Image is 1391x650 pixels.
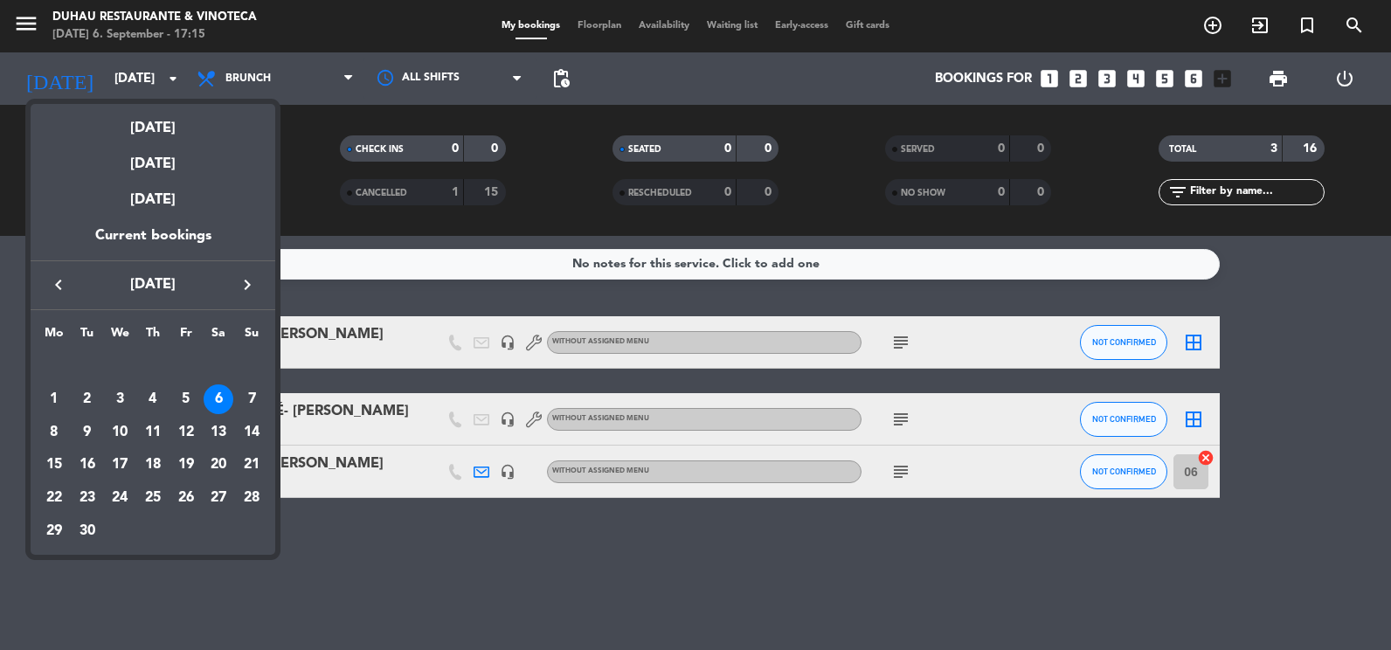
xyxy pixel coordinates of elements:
[232,273,263,296] button: keyboard_arrow_right
[38,383,71,416] td: September 1, 2025
[73,450,102,480] div: 16
[31,225,275,260] div: Current bookings
[38,481,71,515] td: September 22, 2025
[203,481,236,515] td: September 27, 2025
[39,450,69,480] div: 15
[73,483,102,513] div: 23
[170,383,203,416] td: September 5, 2025
[71,416,104,449] td: September 9, 2025
[170,448,203,481] td: September 19, 2025
[73,384,102,414] div: 2
[38,416,71,449] td: September 8, 2025
[235,323,268,350] th: Sunday
[204,450,233,480] div: 20
[38,349,268,383] td: SEP
[38,515,71,548] td: September 29, 2025
[71,515,104,548] td: September 30, 2025
[138,483,168,513] div: 25
[171,483,201,513] div: 26
[136,481,170,515] td: September 25, 2025
[38,448,71,481] td: September 15, 2025
[39,418,69,447] div: 8
[105,418,135,447] div: 10
[71,481,104,515] td: September 23, 2025
[31,104,275,140] div: [DATE]
[138,418,168,447] div: 11
[136,448,170,481] td: September 18, 2025
[204,418,233,447] div: 13
[237,418,266,447] div: 14
[171,450,201,480] div: 19
[105,384,135,414] div: 3
[71,383,104,416] td: September 2, 2025
[171,384,201,414] div: 5
[235,416,268,449] td: September 14, 2025
[73,516,102,546] div: 30
[138,450,168,480] div: 18
[73,418,102,447] div: 9
[43,273,74,296] button: keyboard_arrow_left
[38,323,71,350] th: Monday
[203,383,236,416] td: September 6, 2025
[237,450,266,480] div: 21
[39,384,69,414] div: 1
[237,483,266,513] div: 28
[103,416,136,449] td: September 10, 2025
[136,323,170,350] th: Thursday
[235,448,268,481] td: September 21, 2025
[71,448,104,481] td: September 16, 2025
[71,323,104,350] th: Tuesday
[48,274,69,295] i: keyboard_arrow_left
[170,323,203,350] th: Friday
[204,483,233,513] div: 27
[31,140,275,176] div: [DATE]
[105,483,135,513] div: 24
[103,481,136,515] td: September 24, 2025
[39,483,69,513] div: 22
[31,176,275,225] div: [DATE]
[203,448,236,481] td: September 20, 2025
[237,384,266,414] div: 7
[235,383,268,416] td: September 7, 2025
[204,384,233,414] div: 6
[136,383,170,416] td: September 4, 2025
[136,416,170,449] td: September 11, 2025
[170,416,203,449] td: September 12, 2025
[170,481,203,515] td: September 26, 2025
[171,418,201,447] div: 12
[103,448,136,481] td: September 17, 2025
[138,384,168,414] div: 4
[74,273,232,296] span: [DATE]
[103,323,136,350] th: Wednesday
[203,323,236,350] th: Saturday
[235,481,268,515] td: September 28, 2025
[105,450,135,480] div: 17
[103,383,136,416] td: September 3, 2025
[203,416,236,449] td: September 13, 2025
[237,274,258,295] i: keyboard_arrow_right
[39,516,69,546] div: 29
